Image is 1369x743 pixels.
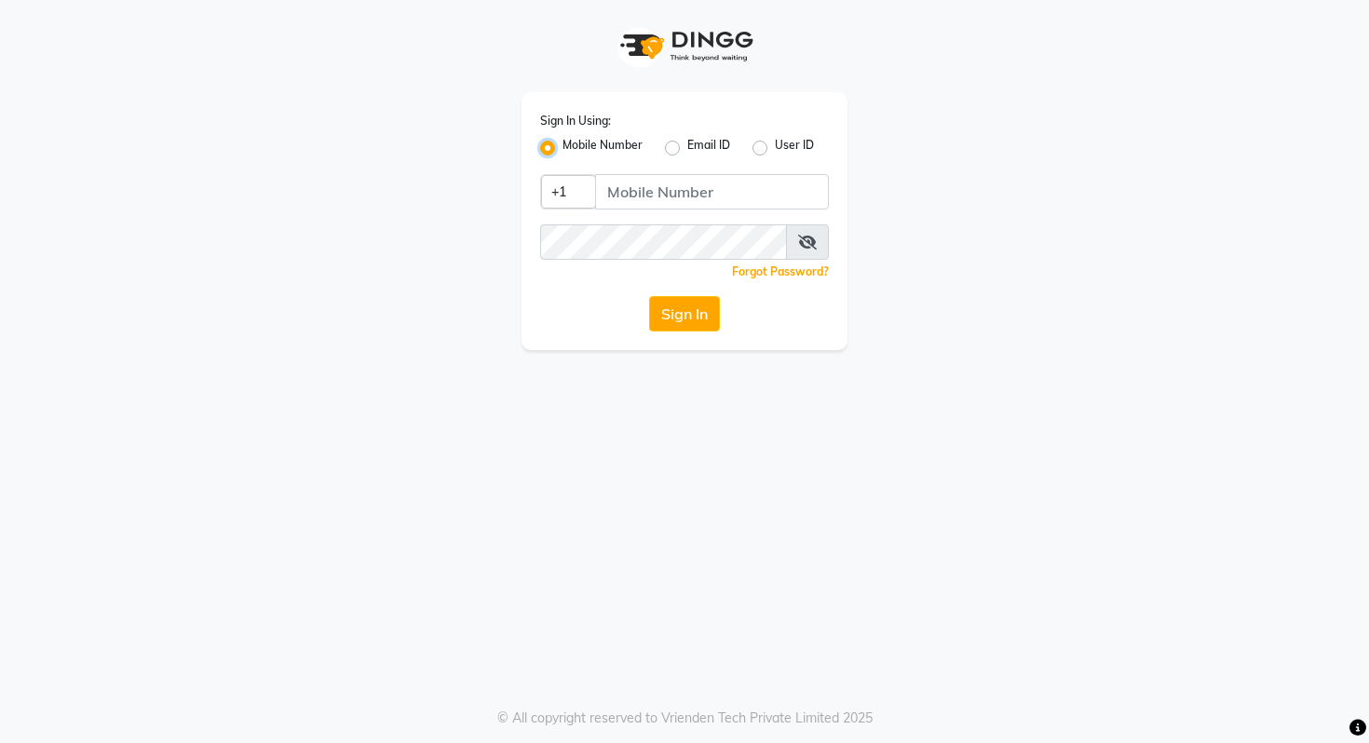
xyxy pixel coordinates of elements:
[732,264,829,278] a: Forgot Password?
[595,174,829,209] input: Username
[563,137,643,159] label: Mobile Number
[687,137,730,159] label: Email ID
[649,296,720,331] button: Sign In
[610,19,759,74] img: logo1.svg
[775,137,814,159] label: User ID
[540,224,787,260] input: Username
[540,113,611,129] label: Sign In Using:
